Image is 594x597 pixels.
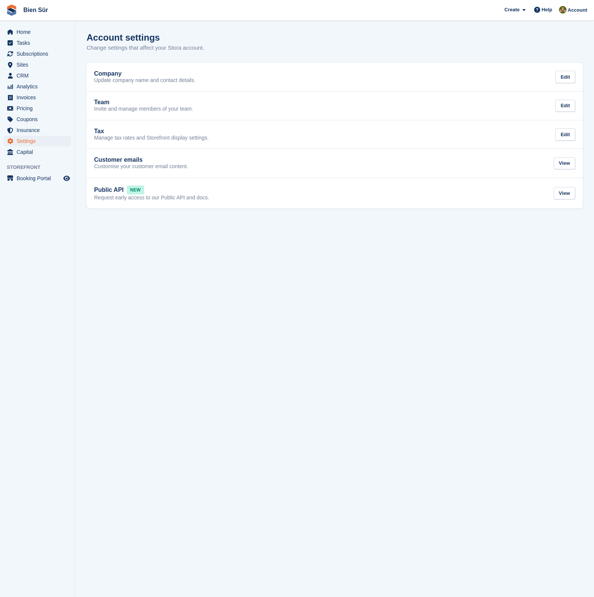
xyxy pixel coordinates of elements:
a: menu [4,27,71,37]
span: Account [568,6,587,14]
a: menu [4,125,71,135]
a: Preview store [62,174,71,183]
span: Tasks [17,38,62,48]
span: Coupons [17,114,62,125]
span: Help [542,6,552,14]
span: Booking Portal [17,173,62,184]
h1: Account settings [87,32,160,43]
a: Customer emails Customise your customer email content. View [87,149,583,178]
p: Change settings that affect your Stora account. [87,44,204,52]
p: Update company name and contact details. [94,77,195,84]
h2: Team [94,99,110,106]
a: Team Invite and manage members of your team. Edit [87,91,583,120]
a: menu [4,38,71,48]
span: CRM [17,70,62,81]
a: menu [4,114,71,125]
a: menu [4,59,71,70]
p: Manage tax rates and Storefront display settings. [94,135,209,141]
span: Analytics [17,81,62,92]
a: Bien Sûr [20,4,51,16]
span: Sites [17,59,62,70]
div: Edit [555,71,575,83]
a: Public API NEW Request early access to our Public API and docs. View [87,178,583,209]
img: Matthieu Burnand [559,6,567,14]
p: Customise your customer email content. [94,163,188,170]
a: Company Update company name and contact details. Edit [87,63,583,91]
h2: Customer emails [94,156,143,163]
a: menu [4,173,71,184]
p: Invite and manage members of your team. [94,106,193,112]
h2: Tax [94,128,104,135]
p: Request early access to our Public API and docs. [94,194,209,201]
a: menu [4,49,71,59]
a: menu [4,136,71,146]
a: menu [4,147,71,157]
a: menu [4,81,71,92]
img: stora-icon-8386f47178a22dfd0bd8f6a31ec36ba5ce8667c1dd55bd0f319d3a0aa187defe.svg [6,5,17,16]
h2: Company [94,70,122,77]
span: NEW [127,185,144,194]
span: Home [17,27,62,37]
div: Edit [555,100,575,112]
div: Edit [555,128,575,141]
span: Insurance [17,125,62,135]
span: Invoices [17,92,62,103]
span: Capital [17,147,62,157]
div: View [554,187,575,199]
a: menu [4,103,71,114]
a: menu [4,70,71,81]
a: menu [4,92,71,103]
a: Tax Manage tax rates and Storefront display settings. Edit [87,120,583,149]
span: Create [504,6,519,14]
span: Subscriptions [17,49,62,59]
span: Storefront [7,164,75,171]
h2: Public API [94,187,124,193]
span: Settings [17,136,62,146]
span: Pricing [17,103,62,114]
div: View [554,157,575,170]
